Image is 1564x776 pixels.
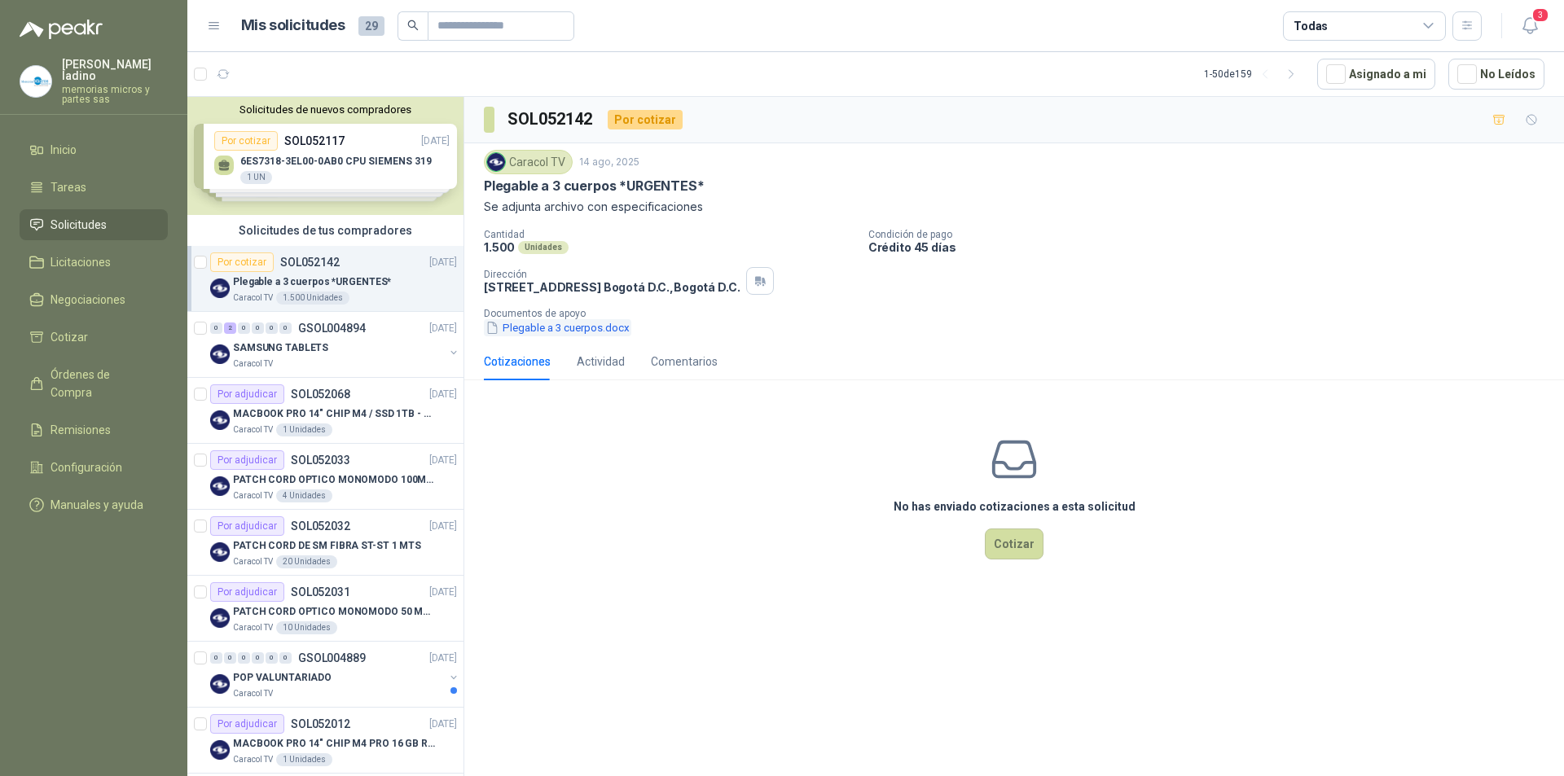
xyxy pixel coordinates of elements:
img: Company Logo [210,542,230,562]
div: Por adjudicar [210,714,284,734]
div: 0 [224,652,236,664]
p: [DATE] [429,651,457,666]
span: Cotizar [51,328,88,346]
img: Company Logo [20,66,51,97]
a: Por adjudicarSOL052032[DATE] Company LogoPATCH CORD DE SM FIBRA ST-ST 1 MTSCaracol TV20 Unidades [187,510,463,576]
span: Negociaciones [51,291,125,309]
span: Remisiones [51,421,111,439]
span: search [407,20,419,31]
button: 3 [1515,11,1544,41]
p: [DATE] [429,453,457,468]
p: SOL052068 [291,388,350,400]
a: Inicio [20,134,168,165]
button: Asignado a mi [1317,59,1435,90]
img: Company Logo [487,153,505,171]
div: 1 Unidades [276,423,332,436]
button: Cotizar [985,528,1043,559]
img: Logo peakr [20,20,103,39]
p: Crédito 45 días [868,240,1557,254]
p: [STREET_ADDRESS] Bogotá D.C. , Bogotá D.C. [484,280,740,294]
p: memorias micros y partes sas [62,85,168,104]
a: Tareas [20,172,168,203]
p: Plegable a 3 cuerpos *URGENTES* [233,274,391,290]
div: 0 [252,322,264,334]
button: Plegable a 3 cuerpos.docx [484,319,631,336]
a: Por cotizarSOL052142[DATE] Company LogoPlegable a 3 cuerpos *URGENTES*Caracol TV1.500 Unidades [187,246,463,312]
div: Comentarios [651,353,718,370]
div: Por adjudicar [210,384,284,404]
img: Company Logo [210,674,230,694]
p: GSOL004889 [298,652,366,664]
a: 0 0 0 0 0 0 GSOL004889[DATE] Company LogoPOP VALUNTARIADOCaracol TV [210,648,460,700]
div: Unidades [518,241,569,254]
img: Company Logo [210,278,230,298]
div: 20 Unidades [276,555,337,568]
p: Caracol TV [233,753,273,766]
p: 1.500 [484,240,515,254]
span: Licitaciones [51,253,111,271]
div: Caracol TV [484,150,573,174]
img: Company Logo [210,344,230,364]
p: PATCH CORD DE SM FIBRA ST-ST 1 MTS [233,538,421,554]
div: 2 [224,322,236,334]
span: Manuales y ayuda [51,496,143,514]
p: [DATE] [429,255,457,270]
p: MACBOOK PRO 14" CHIP M4 PRO 16 GB RAM 1TB [233,736,436,752]
span: 3 [1531,7,1549,23]
a: Por adjudicarSOL052068[DATE] Company LogoMACBOOK PRO 14" CHIP M4 / SSD 1TB - 24 GB RAMCaracol TV1... [187,378,463,444]
div: Por cotizar [608,110,683,129]
p: Caracol TV [233,687,273,700]
div: Por cotizar [210,252,274,272]
div: 0 [210,322,222,334]
a: Órdenes de Compra [20,359,168,408]
div: Cotizaciones [484,353,551,370]
p: Caracol TV [233,423,273,436]
p: POP VALUNTARIADO [233,670,332,686]
a: 0 2 0 0 0 0 GSOL004894[DATE] Company LogoSAMSUNG TABLETSCaracol TV [210,318,460,370]
a: Solicitudes [20,209,168,240]
h1: Mis solicitudes [241,14,345,37]
div: Solicitudes de tus compradores [187,215,463,246]
a: Remisiones [20,414,168,445]
a: Configuración [20,452,168,483]
div: 0 [279,322,292,334]
div: 1 - 50 de 159 [1204,61,1304,87]
span: 29 [358,16,384,36]
p: [DATE] [429,321,457,336]
p: SOL052142 [280,256,340,268]
div: Actividad [577,353,625,370]
h3: No has enviado cotizaciones a esta solicitud [894,498,1136,515]
div: 1 Unidades [276,753,332,766]
p: PATCH CORD OPTICO MONOMODO 100MTS [233,472,436,488]
div: Por adjudicar [210,582,284,602]
button: Solicitudes de nuevos compradores [194,103,457,116]
span: Tareas [51,178,86,196]
div: Por adjudicar [210,450,284,470]
div: 10 Unidades [276,621,337,634]
a: Licitaciones [20,247,168,278]
div: 0 [279,652,292,664]
img: Company Logo [210,608,230,628]
span: Inicio [51,141,77,159]
p: PATCH CORD OPTICO MONOMODO 50 MTS [233,604,436,620]
div: Por adjudicar [210,516,284,536]
p: [PERSON_NAME] ladino [62,59,168,81]
p: SOL052032 [291,520,350,532]
div: 4 Unidades [276,489,332,502]
p: Se adjunta archivo con especificaciones [484,198,1544,216]
p: Caracol TV [233,621,273,634]
p: Condición de pago [868,229,1557,240]
p: 14 ago, 2025 [579,155,639,170]
p: Caracol TV [233,292,273,305]
p: Caracol TV [233,357,273,370]
p: MACBOOK PRO 14" CHIP M4 / SSD 1TB - 24 GB RAM [233,406,436,422]
p: Caracol TV [233,555,273,568]
p: [DATE] [429,717,457,732]
div: 0 [238,322,250,334]
p: GSOL004894 [298,322,366,334]
a: Por adjudicarSOL052033[DATE] Company LogoPATCH CORD OPTICO MONOMODO 100MTSCaracol TV4 Unidades [187,444,463,510]
p: SOL052031 [291,586,350,598]
span: Configuración [51,458,122,476]
p: Cantidad [484,229,855,240]
p: [DATE] [429,387,457,402]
